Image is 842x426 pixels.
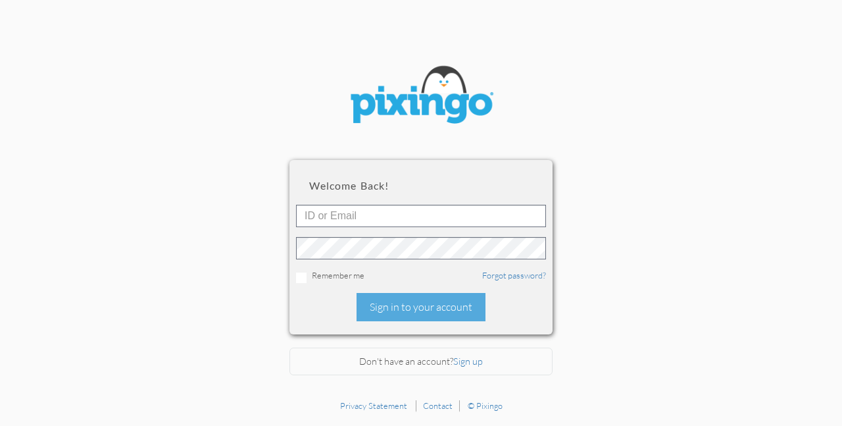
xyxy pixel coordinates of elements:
[296,205,546,227] input: ID or Email
[357,293,485,321] div: Sign in to your account
[309,180,533,192] h2: Welcome back!
[482,270,546,280] a: Forgot password?
[289,348,553,376] div: Don't have an account?
[342,59,500,134] img: pixingo logo
[423,400,453,411] a: Contact
[453,356,483,367] a: Sign up
[468,400,503,411] a: © Pixingo
[296,269,546,283] div: Remember me
[340,400,407,411] a: Privacy Statement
